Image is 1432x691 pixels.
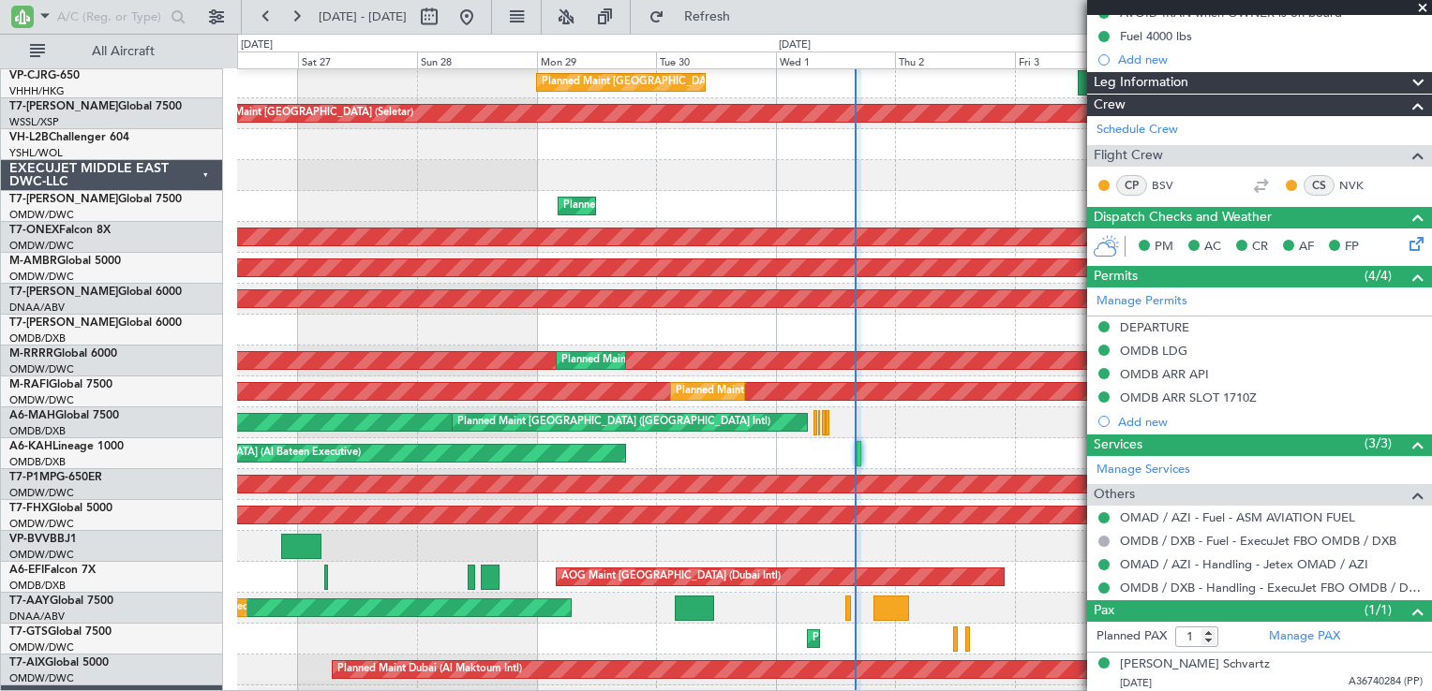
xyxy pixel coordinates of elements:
a: Manage Permits [1096,292,1187,311]
div: Planned Maint [GEOGRAPHIC_DATA] ([GEOGRAPHIC_DATA] Intl) [457,408,770,436]
div: Planned Maint Dubai (Al Maktoum Intl) [813,625,997,653]
a: BSV [1152,177,1194,194]
div: [DATE] [779,37,811,53]
span: T7-P1MP [9,472,56,483]
div: Wed 1 [776,51,895,68]
div: OMDB LDG [1120,343,1187,359]
div: [DATE] [241,37,273,53]
span: (3/3) [1365,434,1392,453]
label: Planned PAX [1096,627,1167,646]
span: VH-L2B [9,132,49,143]
span: A36740284 (PP) [1349,674,1423,690]
a: OMDB / DXB - Handling - ExecuJet FBO OMDB / DXB [1120,580,1423,595]
span: T7-FHX [9,503,49,514]
span: Others [1094,484,1135,506]
a: OMDW/DWC [9,517,74,531]
div: CS [1304,175,1335,196]
span: Services [1094,434,1142,456]
div: Fri 3 [1015,51,1134,68]
a: WSSL/XSP [9,115,59,129]
div: Planned Maint [GEOGRAPHIC_DATA] (Seletar) [193,99,413,127]
button: Refresh [640,2,753,32]
a: Schedule Crew [1096,121,1178,140]
a: T7-AAYGlobal 7500 [9,595,113,607]
a: OMDW/DWC [9,208,74,222]
a: Manage PAX [1269,627,1340,646]
a: OMDB / DXB - Fuel - ExecuJet FBO OMDB / DXB [1120,533,1396,549]
div: AOG Maint [GEOGRAPHIC_DATA] (Dubai Intl) [561,563,781,591]
a: NVK [1339,177,1381,194]
span: T7-[PERSON_NAME] [9,317,118,329]
span: AC [1204,238,1221,257]
div: Planned Maint Dubai (Al Maktoum Intl) [676,377,860,405]
a: T7-AIXGlobal 5000 [9,657,109,669]
a: OMDB/DXB [9,579,66,593]
span: PM [1155,238,1173,257]
div: Planned Maint Dubai (Al Maktoum Intl) [563,192,748,220]
span: Pax [1094,600,1114,622]
a: VP-CJRG-650 [9,70,80,81]
span: T7-GTS [9,626,48,638]
input: A/C (Reg. or Type) [57,3,165,31]
span: M-AMBR [9,256,57,267]
span: [DATE] - [DATE] [319,8,407,25]
div: DEPARTURE [1120,319,1189,335]
a: OMDW/DWC [9,671,74,685]
a: VP-BVVBBJ1 [9,534,77,545]
span: FP [1345,238,1359,257]
span: Crew [1094,95,1126,116]
span: M-RRRR [9,348,53,360]
span: Permits [1094,266,1138,287]
a: OMDW/DWC [9,362,74,376]
div: Planned Maint Dubai (Al Maktoum Intl) [337,655,522,684]
a: OMDW/DWC [9,239,74,253]
a: T7-[PERSON_NAME]Global 6000 [9,317,182,329]
div: OMDB ARR SLOT 1710Z [1120,390,1257,405]
a: T7-GTSGlobal 7500 [9,626,112,638]
a: OMAD / AZI - Fuel - ASM AVIATION FUEL [1120,509,1355,525]
div: OMDB ARR API [1120,366,1209,382]
span: All Aircraft [49,45,198,58]
span: VP-BVV [9,534,50,545]
a: T7-[PERSON_NAME]Global 7500 [9,194,182,205]
a: OMDW/DWC [9,486,74,500]
span: [DATE] [1120,676,1152,690]
a: T7-P1MPG-650ER [9,472,102,483]
a: DNAA/ABV [9,301,65,315]
a: YSHL/WOL [9,146,63,160]
a: OMDW/DWC [9,640,74,654]
span: T7-AAY [9,595,50,607]
a: OMDW/DWC [9,548,74,562]
a: Manage Services [1096,461,1190,479]
span: T7-ONEX [9,225,59,236]
div: Planned Maint [GEOGRAPHIC_DATA] ([GEOGRAPHIC_DATA] Intl) [542,68,855,96]
span: Dispatch Checks and Weather [1094,207,1272,228]
a: VH-L2BChallenger 604 [9,132,129,143]
span: (1/1) [1365,600,1392,620]
a: OMDW/DWC [9,393,74,407]
a: M-AMBRGlobal 5000 [9,256,121,267]
span: (4/4) [1365,266,1392,286]
span: T7-[PERSON_NAME] [9,287,118,298]
div: Planned Maint Dubai (Al Maktoum Intl) [561,346,746,375]
a: OMDB/DXB [9,331,66,345]
a: T7-[PERSON_NAME]Global 7500 [9,101,182,112]
a: OMDB/DXB [9,455,66,469]
span: Flight Crew [1094,145,1163,167]
button: All Aircraft [21,37,203,66]
span: A6-EFI [9,565,44,576]
a: T7-FHXGlobal 5000 [9,503,112,514]
div: Add new [1118,51,1423,67]
div: [PERSON_NAME] Schvartz [1120,655,1270,674]
a: A6-EFIFalcon 7X [9,565,96,576]
span: A6-MAH [9,410,55,421]
span: T7-[PERSON_NAME] [9,101,118,112]
span: M-RAFI [9,379,49,390]
span: VP-CJR [9,70,48,81]
a: OMDW/DWC [9,270,74,284]
a: OMDB/DXB [9,424,66,438]
span: A6-KAH [9,441,52,452]
div: Thu 2 [895,51,1014,68]
div: Sat 27 [298,51,417,68]
a: A6-MAHGlobal 7500 [9,410,119,421]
